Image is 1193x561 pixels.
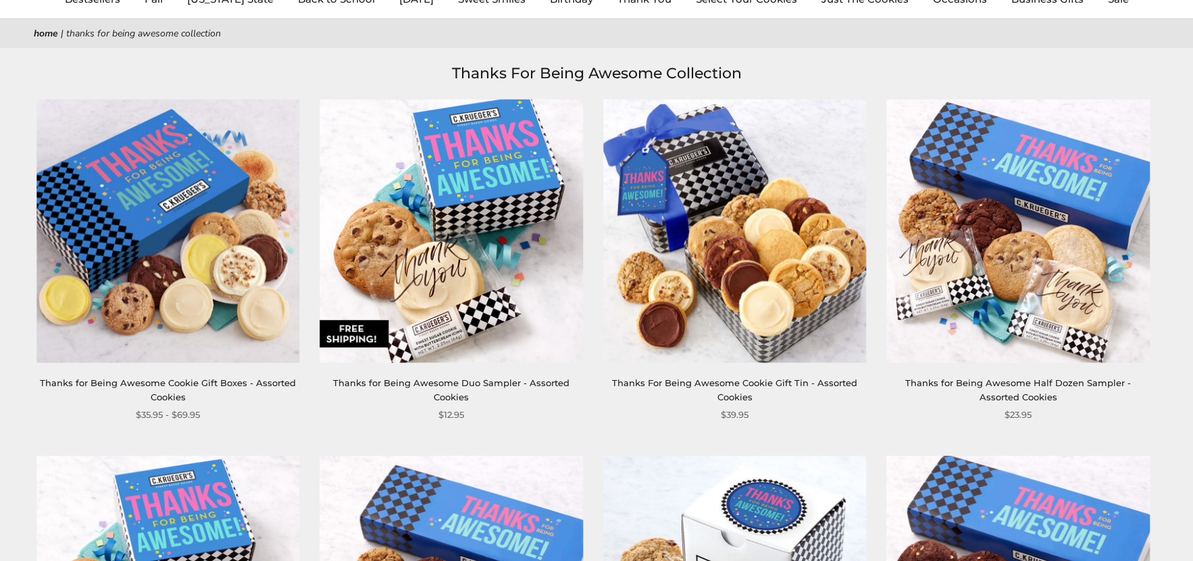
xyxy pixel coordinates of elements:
[34,27,58,40] a: Home
[36,99,299,362] img: Thanks for Being Awesome Cookie Gift Boxes - Assorted Cookies
[333,377,569,402] a: Thanks for Being Awesome Duo Sampler - Assorted Cookies
[320,99,583,362] img: Thanks for Being Awesome Duo Sampler - Assorted Cookies
[603,99,866,362] img: Thanks For Being Awesome Cookie Gift Tin - Assorted Cookies
[721,408,748,422] span: $39.95
[612,377,857,402] a: Thanks For Being Awesome Cookie Gift Tin - Assorted Cookies
[136,408,200,422] span: $35.95 - $69.95
[438,408,464,422] span: $12.95
[34,26,1159,41] nav: breadcrumbs
[1005,408,1032,422] span: $23.95
[886,99,1149,362] img: Thanks for Being Awesome Half Dozen Sampler - Assorted Cookies
[66,27,221,40] span: Thanks For Being Awesome Collection
[905,377,1131,402] a: Thanks for Being Awesome Half Dozen Sampler - Assorted Cookies
[61,27,64,40] span: |
[54,61,1139,86] h1: Thanks For Being Awesome Collection
[40,377,296,402] a: Thanks for Being Awesome Cookie Gift Boxes - Assorted Cookies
